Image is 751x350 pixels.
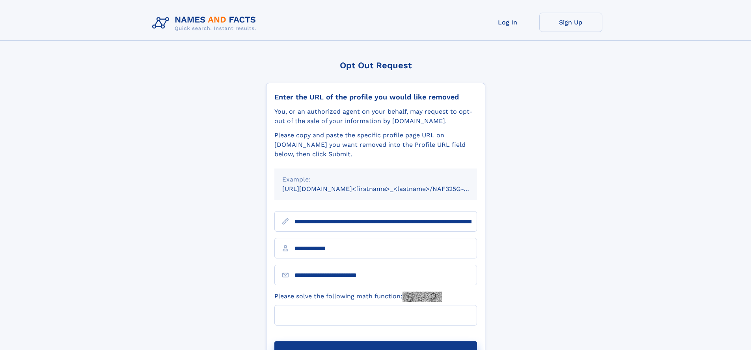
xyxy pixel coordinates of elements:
[282,175,469,184] div: Example:
[266,60,485,70] div: Opt Out Request
[274,93,477,101] div: Enter the URL of the profile you would like removed
[476,13,539,32] a: Log In
[282,185,492,193] small: [URL][DOMAIN_NAME]<firstname>_<lastname>/NAF325G-xxxxxxxx
[274,131,477,159] div: Please copy and paste the specific profile page URL on [DOMAIN_NAME] you want removed into the Pr...
[274,292,442,302] label: Please solve the following math function:
[149,13,263,34] img: Logo Names and Facts
[539,13,602,32] a: Sign Up
[274,107,477,126] div: You, or an authorized agent on your behalf, may request to opt-out of the sale of your informatio...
